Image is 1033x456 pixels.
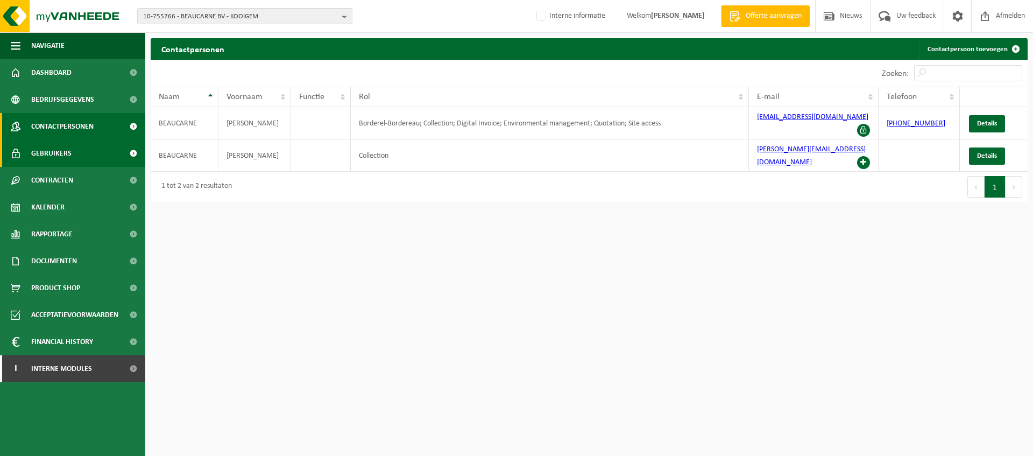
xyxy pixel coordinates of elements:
span: Kalender [31,194,65,221]
a: Details [969,148,1005,165]
a: Offerte aanvragen [721,5,810,27]
span: E-mail [757,93,780,101]
span: Offerte aanvragen [743,11,804,22]
span: Voornaam [227,93,263,101]
span: I [11,355,20,382]
span: Financial History [31,328,93,355]
td: BEAUCARNE [151,107,218,139]
span: Rapportage [31,221,73,248]
strong: [PERSON_NAME] [651,12,705,20]
span: Details [977,120,997,127]
td: Collection [351,139,749,172]
button: Previous [967,176,985,198]
span: Bedrijfsgegevens [31,86,94,113]
h2: Contactpersonen [151,38,235,59]
a: Contactpersoon toevoegen [919,38,1027,60]
span: Acceptatievoorwaarden [31,301,118,328]
span: Details [977,152,997,159]
a: [PHONE_NUMBER] [887,120,945,128]
td: Borderel-Bordereau; Collection; Digital Invoice; Environmental management; Quotation; Site access [351,107,749,139]
button: 1 [985,176,1006,198]
label: Interne informatie [534,8,605,24]
td: BEAUCARNE [151,139,218,172]
button: 10-755766 - BEAUCARNE BV - KOOIGEM [137,8,352,24]
a: [PERSON_NAME][EMAIL_ADDRESS][DOMAIN_NAME] [757,145,866,166]
label: Zoeken: [882,69,909,78]
span: 10-755766 - BEAUCARNE BV - KOOIGEM [143,9,338,25]
span: Navigatie [31,32,65,59]
button: Next [1006,176,1022,198]
div: 1 tot 2 van 2 resultaten [156,177,232,197]
a: [EMAIL_ADDRESS][DOMAIN_NAME] [757,113,868,121]
span: Documenten [31,248,77,275]
span: Interne modules [31,355,92,382]
span: Naam [159,93,180,101]
span: Functie [299,93,324,101]
span: Dashboard [31,59,72,86]
span: Contactpersonen [31,113,94,140]
span: Contracten [31,167,73,194]
a: Details [969,115,1005,132]
td: [PERSON_NAME] [218,107,291,139]
span: Telefoon [887,93,917,101]
span: Product Shop [31,275,80,301]
span: Rol [359,93,370,101]
span: Gebruikers [31,140,72,167]
td: [PERSON_NAME] [218,139,291,172]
